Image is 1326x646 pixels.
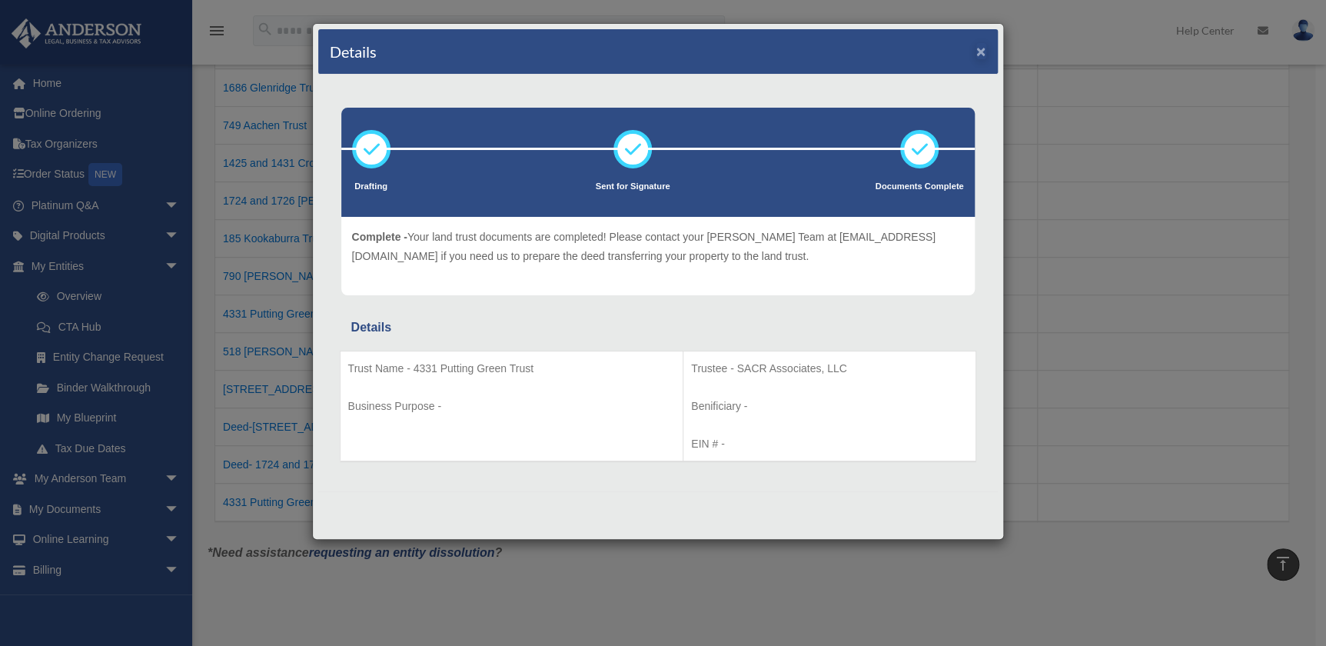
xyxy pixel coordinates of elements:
p: Benificiary - [691,397,967,416]
p: Trust Name - 4331 Putting Green Trust [348,359,676,378]
h4: Details [330,41,377,62]
div: Details [351,317,965,338]
p: EIN # - [691,435,967,454]
p: Your land trust documents are completed! Please contact your [PERSON_NAME] Team at [EMAIL_ADDRESS... [352,228,964,265]
p: Trustee - SACR Associates, LLC [691,359,967,378]
p: Documents Complete [876,179,964,195]
p: Drafting [352,179,390,195]
p: Business Purpose - [348,397,676,416]
button: × [976,43,986,59]
p: Sent for Signature [596,179,670,195]
span: Complete - [352,231,407,243]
